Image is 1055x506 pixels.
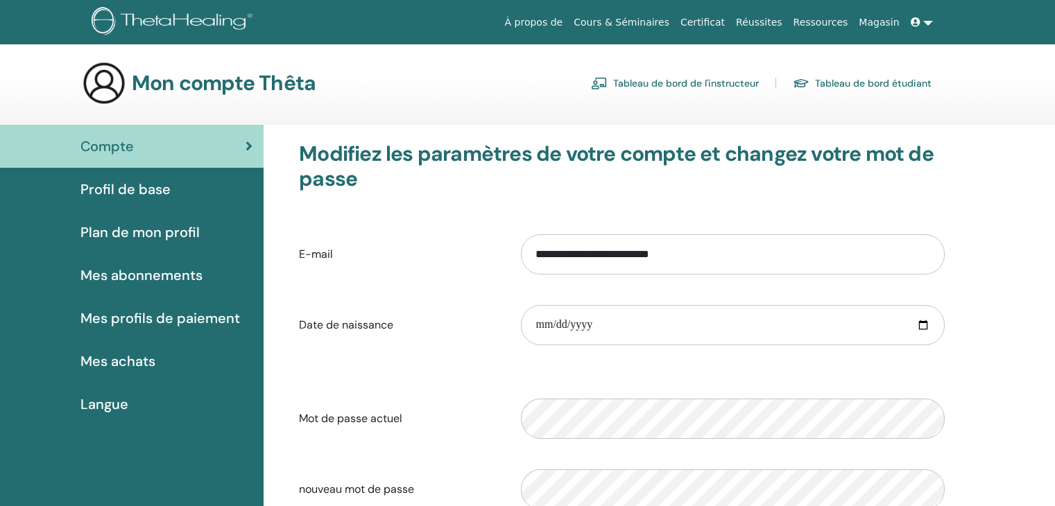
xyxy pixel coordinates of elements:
img: graduation-cap.svg [793,78,809,89]
label: Date de naissance [289,312,511,338]
label: E-mail [289,241,511,268]
a: Cours & Séminaires [568,10,675,35]
img: logo.png [92,7,257,38]
span: Mes profils de paiement [80,308,240,329]
a: Magasin [853,10,904,35]
img: chalkboard-teacher.svg [591,77,608,89]
span: Plan de mon profil [80,222,200,243]
span: Profil de base [80,179,171,200]
label: Mot de passe actuel [289,405,511,432]
a: À propos de [499,10,569,35]
label: nouveau mot de passe [289,476,511,503]
a: Ressources [788,10,854,35]
h3: Modifiez les paramètres de votre compte et changez votre mot de passe [299,141,945,191]
a: Réussites [730,10,787,35]
h3: Mon compte Thêta [132,71,316,96]
span: Compte [80,136,134,157]
a: Tableau de bord de l'instructeur [591,72,759,94]
span: Mes achats [80,351,155,372]
span: Langue [80,394,128,415]
a: Certificat [675,10,730,35]
img: generic-user-icon.jpg [82,61,126,105]
a: Tableau de bord étudiant [793,72,932,94]
span: Mes abonnements [80,265,203,286]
